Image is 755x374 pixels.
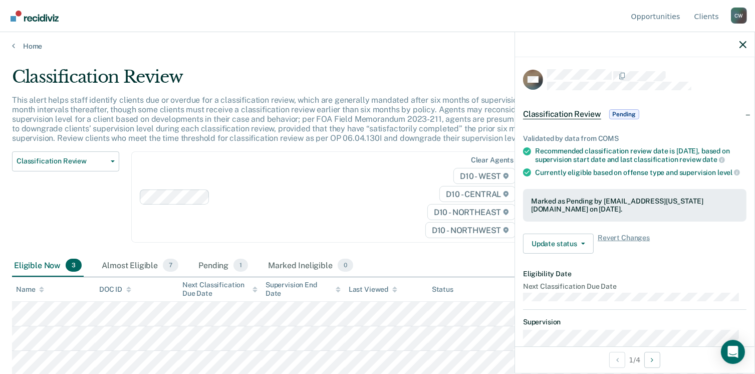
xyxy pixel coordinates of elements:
[717,168,740,176] span: level
[12,255,84,277] div: Eligible Now
[731,8,747,24] div: C W
[12,42,743,51] a: Home
[609,352,625,368] button: Previous Opportunity
[531,197,738,214] div: Marked as Pending by [EMAIL_ADDRESS][US_STATE][DOMAIN_NAME] on [DATE].
[233,259,248,272] span: 1
[11,11,59,22] img: Recidiviz
[266,255,355,277] div: Marked Ineligible
[523,270,746,278] dt: Eligibility Date
[523,318,746,326] dt: Supervision
[515,98,754,130] div: Classification ReviewPending
[523,109,601,119] span: Classification Review
[338,259,353,272] span: 0
[471,156,514,164] div: Clear agents
[349,285,397,294] div: Last Viewed
[196,255,250,277] div: Pending
[515,346,754,373] div: 1 / 4
[12,67,578,95] div: Classification Review
[702,155,724,163] span: date
[523,234,594,254] button: Update status
[66,259,82,272] span: 3
[523,282,746,291] dt: Next Classification Due Date
[425,222,516,238] span: D10 - NORTHWEST
[427,204,516,220] span: D10 - NORTHEAST
[266,281,341,298] div: Supervision End Date
[453,168,516,184] span: D10 - WEST
[16,285,44,294] div: Name
[17,157,107,165] span: Classification Review
[609,109,639,119] span: Pending
[523,134,746,143] div: Validated by data from COMS
[99,285,131,294] div: DOC ID
[598,234,650,254] span: Revert Changes
[535,147,746,164] div: Recommended classification review date is [DATE], based on supervision start date and last classi...
[439,186,516,202] span: D10 - CENTRAL
[163,259,178,272] span: 7
[721,340,745,364] div: Open Intercom Messenger
[644,352,660,368] button: Next Opportunity
[100,255,180,277] div: Almost Eligible
[182,281,258,298] div: Next Classification Due Date
[432,285,453,294] div: Status
[731,8,747,24] button: Profile dropdown button
[12,95,572,143] p: This alert helps staff identify clients due or overdue for a classification review, which are gen...
[535,168,746,177] div: Currently eligible based on offense type and supervision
